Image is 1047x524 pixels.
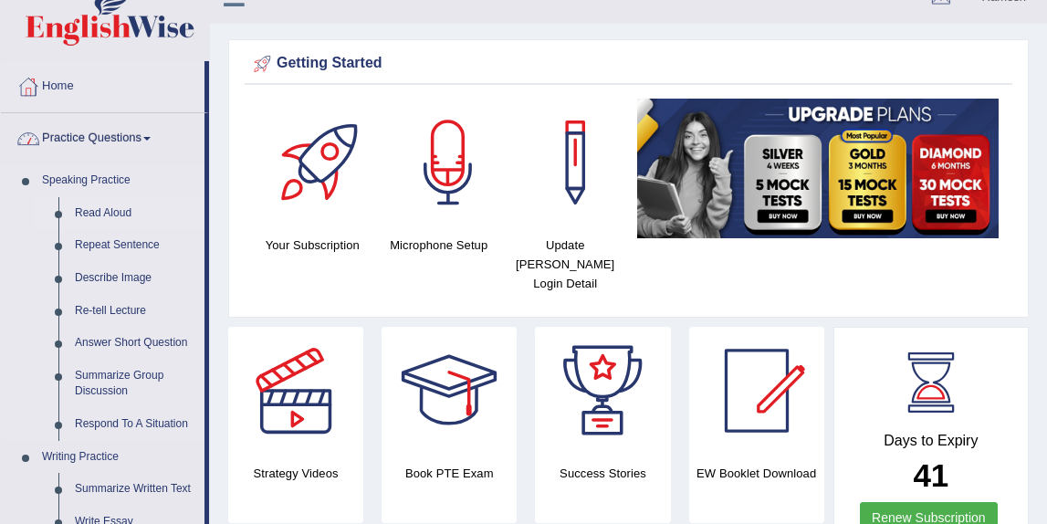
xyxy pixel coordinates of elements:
a: Repeat Sentence [67,229,204,262]
a: Read Aloud [67,197,204,230]
h4: EW Booklet Download [689,464,824,483]
h4: Days to Expiry [854,433,1008,449]
h4: Update [PERSON_NAME] Login Detail [511,236,619,293]
h4: Your Subscription [258,236,366,255]
a: Respond To A Situation [67,408,204,441]
b: 41 [913,457,948,493]
a: Practice Questions [1,113,204,159]
a: Speaking Practice [34,164,204,197]
a: Summarize Written Text [67,473,204,506]
a: Re-tell Lecture [67,295,204,328]
h4: Book PTE Exam [382,464,517,483]
a: Home [1,61,204,107]
div: Getting Started [249,50,1008,78]
img: small5.jpg [637,99,999,238]
a: Summarize Group Discussion [67,360,204,408]
a: Writing Practice [34,441,204,474]
h4: Success Stories [535,464,670,483]
h4: Microphone Setup [384,236,492,255]
a: Answer Short Question [67,327,204,360]
a: Describe Image [67,262,204,295]
h4: Strategy Videos [228,464,363,483]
